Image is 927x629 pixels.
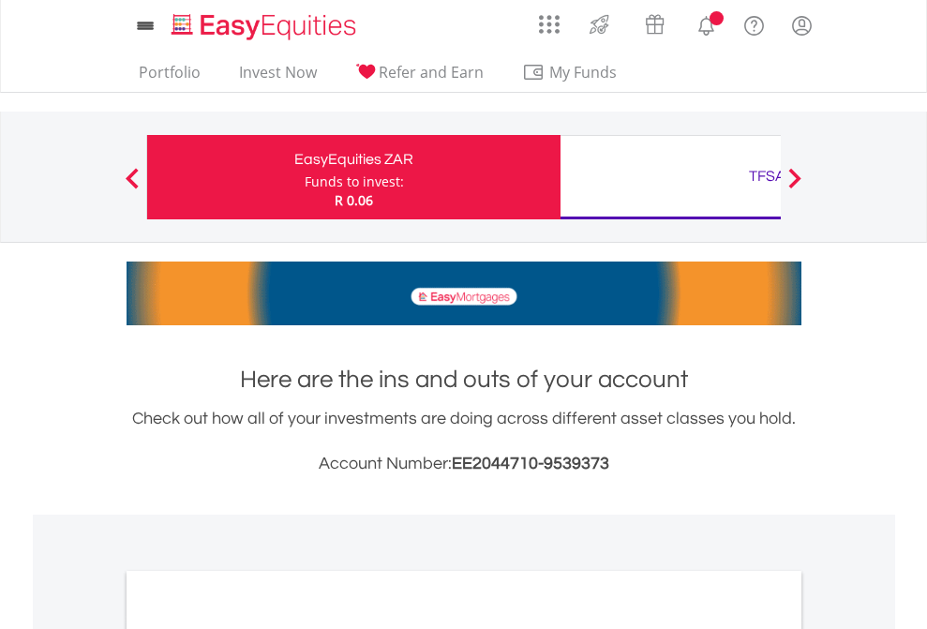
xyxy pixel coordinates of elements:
[131,63,208,92] a: Portfolio
[776,177,814,196] button: Next
[127,406,801,477] div: Check out how all of your investments are doing across different asset classes you hold.
[164,5,364,42] a: Home page
[127,363,801,397] h1: Here are the ins and outs of your account
[113,177,151,196] button: Previous
[379,62,484,82] span: Refer and Earn
[539,14,560,35] img: grid-menu-icon.svg
[682,5,730,42] a: Notifications
[335,191,373,209] span: R 0.06
[348,63,491,92] a: Refer and Earn
[452,455,609,472] span: EE2044710-9539373
[639,9,670,39] img: vouchers-v2.svg
[168,11,364,42] img: EasyEquities_Logo.png
[778,5,826,46] a: My Profile
[158,146,549,172] div: EasyEquities ZAR
[730,5,778,42] a: FAQ's and Support
[584,9,615,39] img: thrive-v2.svg
[627,5,682,39] a: Vouchers
[127,451,801,477] h3: Account Number:
[127,262,801,325] img: EasyMortage Promotion Banner
[527,5,572,35] a: AppsGrid
[305,172,404,191] div: Funds to invest:
[522,60,645,84] span: My Funds
[232,63,324,92] a: Invest Now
